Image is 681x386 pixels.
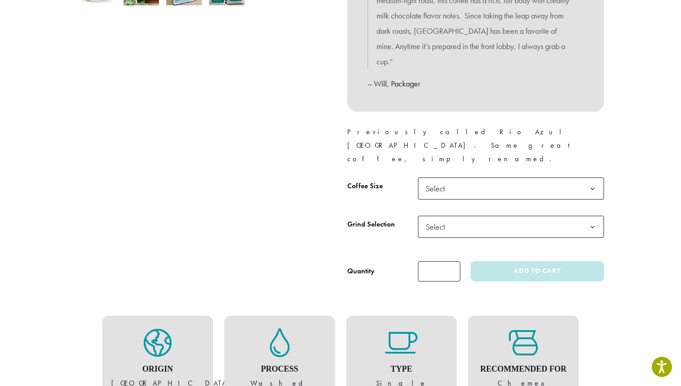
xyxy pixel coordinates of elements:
span: Select [422,218,454,236]
span: Select [418,216,604,238]
h4: Process [233,364,326,374]
h4: Type [355,364,448,374]
span: Select [422,180,454,197]
span: Select [418,177,604,200]
p: – Will, Packager [368,76,584,91]
label: Grind Selection [347,218,418,231]
h4: Origin [111,364,204,374]
h4: Recommended For [477,364,570,374]
div: Quantity [347,266,375,277]
input: Product quantity [418,261,460,282]
label: Coffee Size [347,180,418,193]
p: Previously called Rio Azul [GEOGRAPHIC_DATA]. Same great coffee, simply renamed. [347,125,604,166]
button: Add to cart [471,261,604,282]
